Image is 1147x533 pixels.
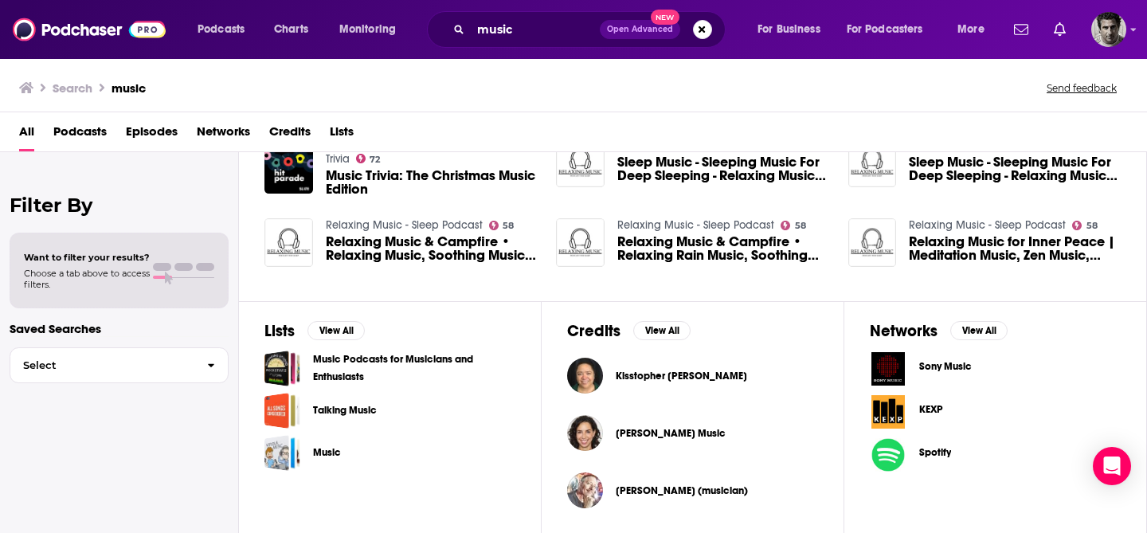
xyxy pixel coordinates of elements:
[264,393,300,429] a: Talking Music
[946,17,1004,42] button: open menu
[909,235,1121,262] a: Relaxing Music for Inner Peace | Meditation Music, Zen Music, Yoga Music, Healing, Sleeping
[313,351,515,386] a: Music Podcasts for Musicians and Enthusiasts
[617,235,829,262] a: Relaxing Music & Campfire • Relaxing Rain Music, Soothing Music, Calm Music
[836,17,946,42] button: open menu
[13,14,166,45] img: Podchaser - Follow, Share and Rate Podcasts
[616,484,748,497] span: [PERSON_NAME] (musician)
[616,370,747,382] span: Kisstopher [PERSON_NAME]
[848,218,897,267] img: Relaxing Music for Inner Peace | Meditation Music, Zen Music, Yoga Music, Healing, Sleeping
[471,17,600,42] input: Search podcasts, credits, & more...
[10,347,229,383] button: Select
[1091,12,1126,47] img: User Profile
[1091,12,1126,47] span: Logged in as GaryR
[264,321,295,341] h2: Lists
[264,218,313,267] a: Relaxing Music & Campfire • Relaxing Music, Soothing Music, Calm Music
[10,360,194,370] span: Select
[870,437,1121,473] button: Spotify logoSpotify
[567,472,603,508] img: Daniel House (musician)
[503,222,514,229] span: 58
[870,394,906,430] img: KEXP logo
[1047,16,1072,43] a: Show notifications dropdown
[870,351,906,387] img: Sony Music logo
[567,321,620,341] h2: Credits
[1093,447,1131,485] div: Open Intercom Messenger
[326,139,511,166] a: Hit Parade | Music History and Music Trivia
[909,155,1121,182] a: Sleep Music - Sleeping Music For Deep Sleeping - Relaxing Music , Healing Music - Meditation Music
[489,221,515,230] a: 58
[370,156,380,163] span: 72
[870,437,906,473] img: Spotify logo
[567,351,818,402] button: Kisstopher MusickKisstopher Musick
[1086,222,1098,229] span: 58
[781,221,806,230] a: 58
[848,139,897,187] img: Sleep Music - Sleeping Music For Deep Sleeping - Relaxing Music , Healing Music - Meditation Music
[870,394,1121,430] a: KEXP logoKEXP
[442,11,741,48] div: Search podcasts, credits, & more...
[10,321,229,336] p: Saved Searches
[186,17,265,42] button: open menu
[616,370,747,382] a: Kisstopher Musick
[919,446,951,459] span: Spotify
[264,351,300,386] span: Music Podcasts for Musicians and Enthusiasts
[567,415,603,451] img: Carla Lalli Music
[53,119,107,151] a: Podcasts
[313,444,341,461] a: Music
[326,218,483,232] a: Relaxing Music - Sleep Podcast
[950,321,1008,340] button: View All
[264,17,318,42] a: Charts
[651,10,679,25] span: New
[19,119,34,151] a: All
[1008,16,1035,43] a: Show notifications dropdown
[600,20,680,39] button: Open AdvancedNew
[24,252,150,263] span: Want to filter your results?
[909,218,1066,232] a: Relaxing Music - Sleep Podcast
[356,154,381,163] a: 72
[757,18,820,41] span: For Business
[307,321,365,340] button: View All
[24,268,150,290] span: Choose a tab above to access filters.
[1091,12,1126,47] button: Show profile menu
[870,321,1008,341] a: NetworksView All
[198,18,245,41] span: Podcasts
[870,321,938,341] h2: Networks
[556,139,605,187] img: Sleep Music - Sleeping Music For Deep Sleeping - Relaxing Music , Healing Music - Meditation Music
[330,119,354,151] a: Lists
[126,119,178,151] a: Episodes
[326,169,538,196] a: Music Trivia: The Christmas Music Edition
[556,218,605,267] img: Relaxing Music & Campfire • Relaxing Rain Music, Soothing Music, Calm Music
[919,360,972,373] span: Sony Music
[264,146,313,194] img: Music Trivia: The Christmas Music Edition
[567,408,818,459] button: Carla Lalli MusicCarla Lalli Music
[326,235,538,262] a: Relaxing Music & Campfire • Relaxing Music, Soothing Music, Calm Music
[197,119,250,151] a: Networks
[269,119,311,151] a: Credits
[339,18,396,41] span: Monitoring
[10,194,229,217] h2: Filter By
[919,403,943,416] span: KEXP
[617,155,829,182] span: Sleep Music - Sleeping Music For Deep Sleeping - Relaxing Music , Healing Music - Meditation Music
[633,321,691,340] button: View All
[616,484,748,497] a: Daniel House (musician)
[870,351,1121,387] a: Sony Music logoSony Music
[746,17,840,42] button: open menu
[617,218,774,232] a: Relaxing Music - Sleep Podcast
[567,358,603,394] img: Kisstopher Musick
